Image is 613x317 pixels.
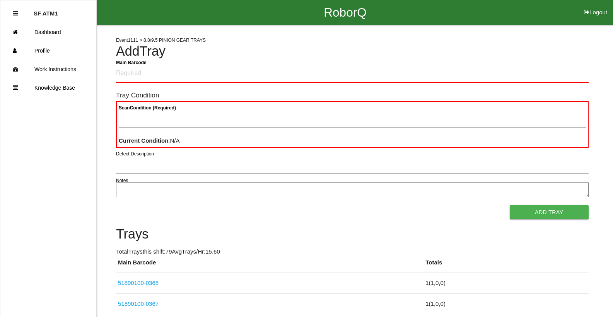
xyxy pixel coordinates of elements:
[116,227,589,242] h4: Trays
[423,258,588,273] th: Totals
[423,273,588,294] td: 1 ( 1 , 0 , 0 )
[423,293,588,314] td: 1 ( 1 , 0 , 0 )
[0,23,96,41] a: Dashboard
[116,65,589,83] input: Required
[116,37,206,43] span: Event 1111 > 8.8/9.5 PINION GEAR TRAYS
[118,280,159,286] a: 51890100-0368
[0,60,96,78] a: Work Instructions
[510,205,589,219] button: Add Tray
[116,258,423,273] th: Main Barcode
[116,177,128,184] label: Notes
[116,60,147,65] b: Main Barcode
[119,137,168,144] b: Current Condition
[116,150,154,157] label: Defect Description
[118,300,159,307] a: 51890100-0367
[119,137,180,144] span: : N/A
[116,92,589,99] h6: Tray Condition
[34,4,58,17] p: SF ATM1
[119,105,176,111] b: Scan Condition (Required)
[13,4,18,23] div: Close
[116,44,589,59] h4: Add Tray
[0,78,96,97] a: Knowledge Base
[0,41,96,60] a: Profile
[116,247,589,256] p: Total Trays this shift: 79 Avg Trays /Hr: 15.60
